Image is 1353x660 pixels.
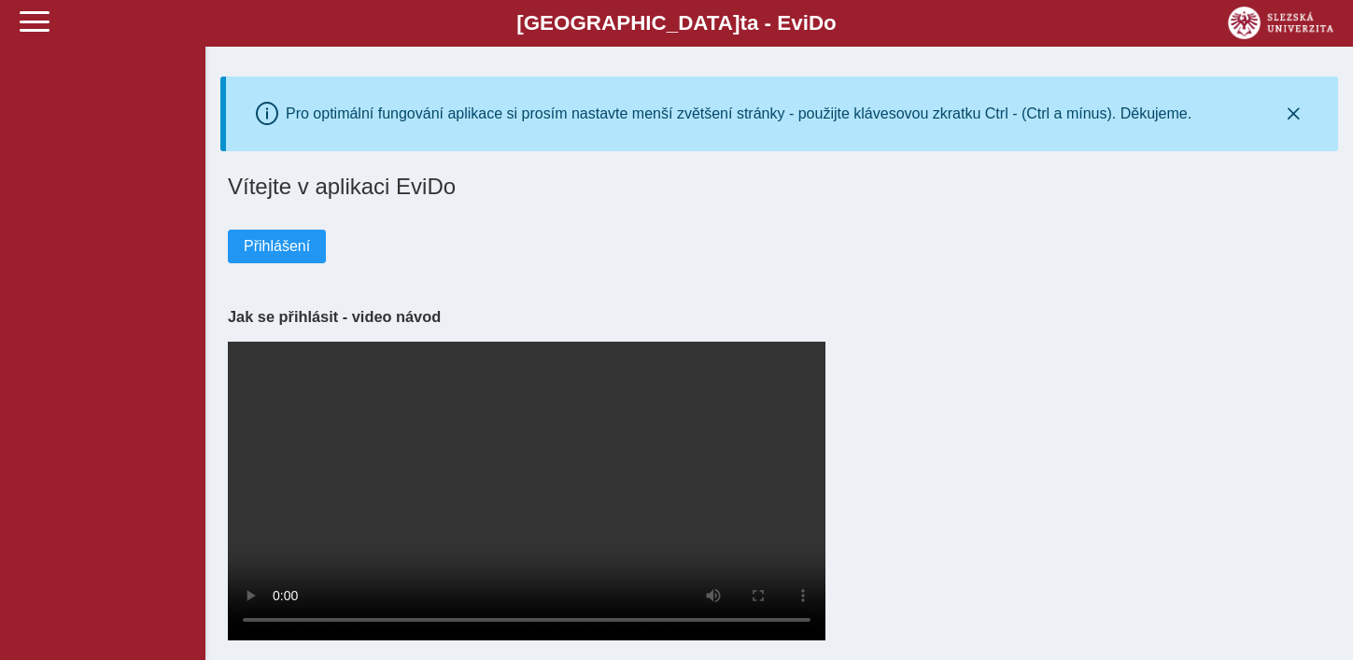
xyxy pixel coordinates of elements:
[286,105,1191,122] div: Pro optimální fungování aplikace si prosím nastavte menší zvětšení stránky - použijte klávesovou ...
[809,11,824,35] span: D
[228,174,1331,200] h1: Vítejte v aplikaci EviDo
[228,230,326,263] button: Přihlášení
[56,11,1297,35] b: [GEOGRAPHIC_DATA] a - Evi
[1228,7,1333,39] img: logo_web_su.png
[824,11,837,35] span: o
[740,11,746,35] span: t
[228,342,825,640] video: Your browser does not support the video tag.
[244,238,310,255] span: Přihlášení
[228,308,1331,326] h3: Jak se přihlásit - video návod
